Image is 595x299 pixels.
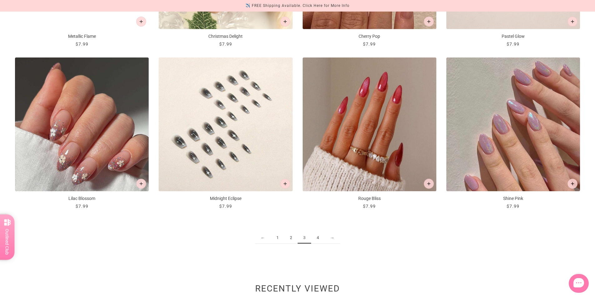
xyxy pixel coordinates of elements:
a: 1 [271,232,284,244]
button: Add to cart [568,17,578,27]
a: 4 [311,232,325,244]
button: Add to cart [280,179,290,189]
span: $7.99 [507,42,519,47]
button: Add to cart [424,179,434,189]
p: Cherry Pop [303,33,436,40]
span: 3 [298,232,311,244]
p: Pastel Glow [446,33,580,40]
h2: Recently viewed [15,287,580,294]
a: Midnight Eclipse [159,57,292,210]
span: $7.99 [219,204,232,209]
p: Christmas Delight [159,33,292,40]
div: ✈️ FREE Shipping Available. Click Here for More Info [245,2,350,9]
span: $7.99 [507,204,519,209]
img: Midnight Eclipse - Press On Nails [159,57,292,191]
p: Lilac Blossom [15,195,149,202]
span: $7.99 [363,204,376,209]
a: ← [255,232,271,244]
button: Add to cart [136,17,146,27]
button: Add to cart [280,17,290,27]
button: Add to cart [568,179,578,189]
p: Metallic Flame [15,33,149,40]
button: Add to cart [424,17,434,27]
span: $7.99 [219,42,232,47]
p: Shine Pink [446,195,580,202]
span: $7.99 [363,42,376,47]
p: Midnight Eclipse [159,195,292,202]
a: Shine Pink [446,57,580,210]
a: 2 [284,232,298,244]
a: Rouge Bliss [303,57,436,210]
p: Rouge Bliss [303,195,436,202]
button: Add to cart [136,179,146,189]
span: $7.99 [76,42,88,47]
a: Lilac Blossom [15,57,149,210]
span: $7.99 [76,204,88,209]
a: → [325,232,340,244]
